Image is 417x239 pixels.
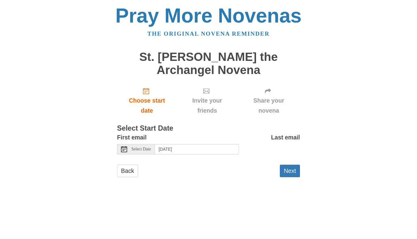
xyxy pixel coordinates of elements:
[237,83,300,119] div: Click "Next" to confirm your start date first.
[117,132,147,142] label: First email
[117,125,300,132] h3: Select Start Date
[117,51,300,76] h1: St. [PERSON_NAME] the Archangel Novena
[116,4,302,27] a: Pray More Novenas
[280,165,300,177] button: Next
[123,96,171,116] span: Choose start date
[117,165,138,177] a: Back
[271,132,300,142] label: Last email
[177,83,237,119] div: Click "Next" to confirm your start date first.
[148,30,270,37] a: The original novena reminder
[117,83,177,119] a: Choose start date
[131,147,151,151] span: Select Date
[183,96,231,116] span: Invite your friends
[244,96,294,116] span: Share your novena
